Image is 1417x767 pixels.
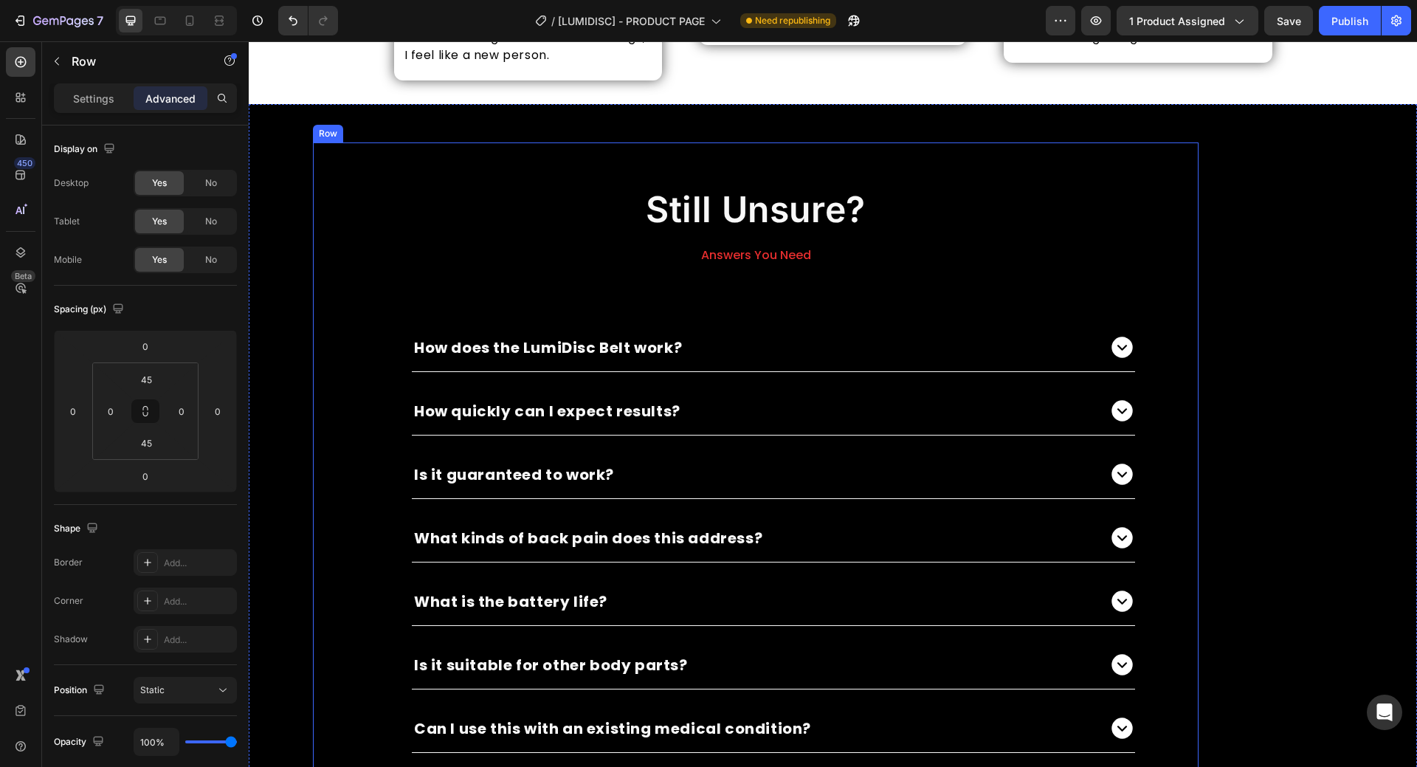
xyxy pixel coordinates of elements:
[170,400,193,422] input: 0px
[164,633,233,647] div: Add...
[551,13,555,29] span: /
[558,13,705,29] span: [LUMIDISC] - PRODUCT PAGE
[755,14,830,27] span: Need republishing
[97,12,103,30] p: 7
[54,633,88,646] div: Shadow
[152,215,167,228] span: Yes
[131,368,161,391] input: 45px
[1117,6,1258,35] button: 1 product assigned
[72,52,197,70] p: Row
[140,684,165,695] span: Static
[134,729,179,755] input: Auto
[73,91,114,106] p: Settings
[54,176,89,190] div: Desktop
[205,215,217,228] span: No
[152,253,167,266] span: Yes
[1277,15,1301,27] span: Save
[62,400,84,422] input: 0
[1264,6,1313,35] button: Save
[207,400,229,422] input: 0
[131,465,160,487] input: 0
[54,594,83,608] div: Corner
[100,400,122,422] input: 0px
[14,157,35,169] div: 450
[152,176,167,190] span: Yes
[134,677,237,704] button: Static
[1331,13,1368,29] div: Publish
[11,270,35,282] div: Beta
[131,335,160,357] input: 0
[164,557,233,570] div: Add...
[131,432,161,454] input: 45px
[1367,695,1402,730] div: Open Intercom Messenger
[54,519,101,539] div: Shape
[54,556,83,569] div: Border
[6,6,110,35] button: 7
[54,140,118,159] div: Display on
[54,681,108,701] div: Position
[1129,13,1225,29] span: 1 product assigned
[145,91,196,106] p: Advanced
[1319,6,1381,35] button: Publish
[205,253,217,266] span: No
[205,176,217,190] span: No
[54,253,82,266] div: Mobile
[278,6,338,35] div: Undo/Redo
[164,595,233,608] div: Add...
[54,215,80,228] div: Tablet
[249,41,1417,767] iframe: Design area
[54,300,127,320] div: Spacing (px)
[54,732,107,752] div: Opacity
